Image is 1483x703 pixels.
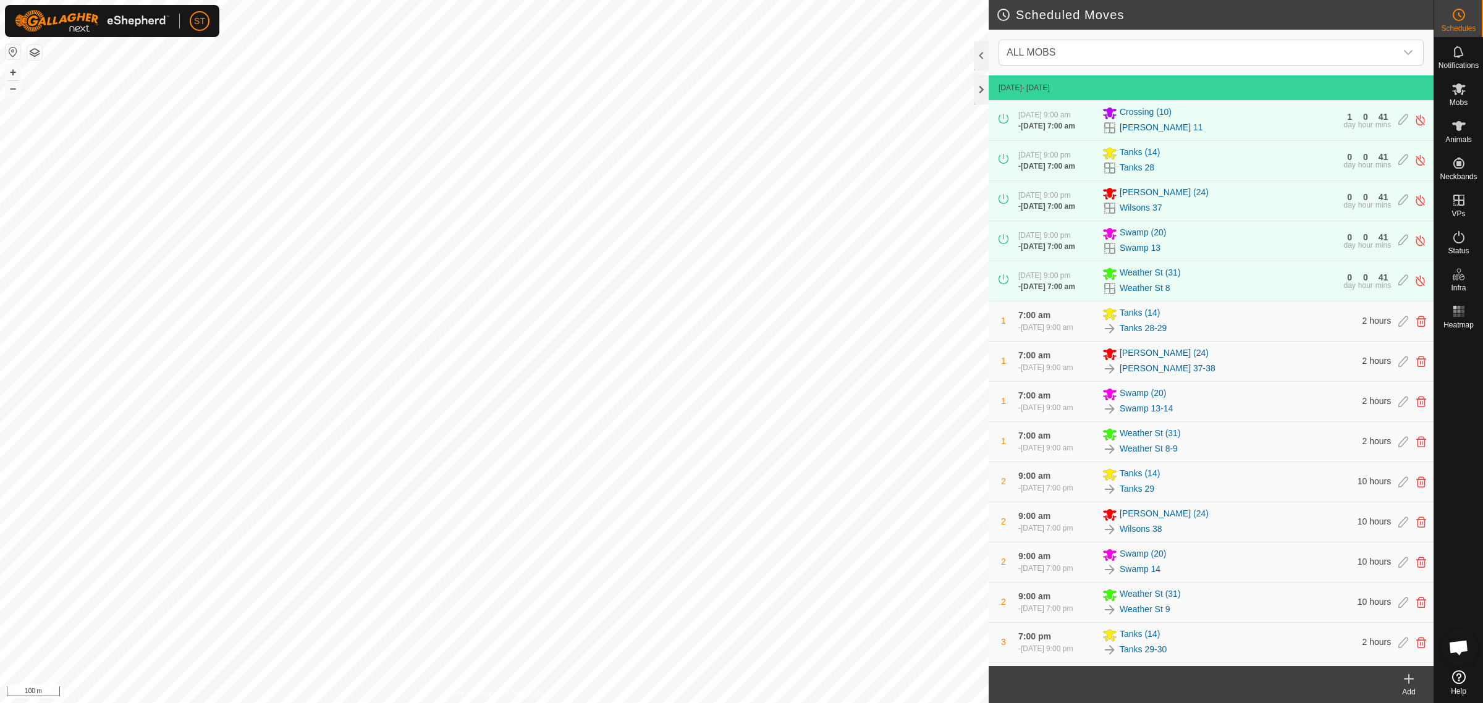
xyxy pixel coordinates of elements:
a: Help [1434,665,1483,700]
span: Notifications [1439,62,1479,69]
button: Map Layers [27,45,42,60]
a: Tanks 29-30 [1120,643,1167,656]
div: 41 [1379,233,1388,242]
span: [DATE] 9:00 am [1021,323,1073,332]
img: To [1102,562,1117,577]
span: 2 hours [1363,637,1392,647]
span: Mobs [1450,99,1468,106]
span: Help [1451,688,1466,695]
div: - [1018,362,1073,373]
span: 2 [1001,557,1006,566]
img: Turn off schedule move [1414,234,1426,247]
a: Swamp 14 [1120,563,1160,576]
span: 1 [1001,396,1006,406]
span: 1 [1001,356,1006,366]
span: [PERSON_NAME] (24) [1120,347,1209,361]
img: To [1102,402,1117,416]
span: 2 [1001,597,1006,607]
span: [DATE] 7:00 am [1021,282,1075,291]
span: 2 [1001,476,1006,486]
a: Swamp 13-14 [1120,402,1173,415]
img: To [1102,442,1117,457]
span: 1 [1001,436,1006,446]
div: 0 [1363,233,1368,242]
span: ST [194,15,205,28]
div: hour [1358,282,1373,289]
span: Schedules [1441,25,1476,32]
img: Turn off schedule move [1414,274,1426,287]
span: Weather St (31) [1120,266,1181,281]
span: 9:00 am [1018,511,1050,521]
span: VPs [1451,210,1465,217]
div: 1 [1347,112,1352,121]
div: Add [1384,686,1434,697]
span: [DATE] 9:00 am [1021,444,1073,452]
span: [DATE] 7:00 am [1021,202,1075,211]
button: Reset Map [6,44,20,59]
span: Heatmap [1443,321,1474,329]
span: Swamp (20) [1120,547,1166,562]
span: [DATE] 9:00 pm [1021,644,1073,653]
div: - [1018,322,1073,333]
span: 7:00 am [1018,310,1050,320]
span: [DATE] 9:00 am [1021,363,1073,372]
div: - [1018,482,1073,494]
div: hour [1358,201,1373,209]
a: [PERSON_NAME] 37-38 [1120,362,1215,375]
span: Crossing (10) [1120,106,1172,120]
a: Weather St 9 [1120,603,1170,616]
div: mins [1375,242,1391,249]
div: 0 [1347,233,1352,242]
span: Swamp (20) [1120,387,1166,402]
div: mins [1375,121,1391,128]
div: - [1018,402,1073,413]
div: - [1018,442,1073,453]
div: - [1018,241,1075,252]
span: 10 hours [1358,597,1391,607]
a: Tanks 28 [1120,161,1154,174]
span: Tanks (14) [1120,628,1160,642]
a: Wilsons 37 [1120,201,1162,214]
span: [DATE] 9:00 pm [1018,271,1070,280]
div: hour [1358,242,1373,249]
span: 2 hours [1363,396,1392,406]
img: Turn off schedule move [1414,194,1426,207]
span: 1 [1001,316,1006,326]
span: [DATE] [999,83,1022,92]
span: [DATE] 7:00 am [1021,242,1075,251]
div: - [1018,563,1073,574]
a: Contact Us [507,687,543,698]
a: Weather St 8 [1120,282,1170,295]
span: 10 hours [1358,476,1391,486]
div: hour [1358,161,1373,169]
span: Swamp (20) [1120,226,1166,241]
div: 41 [1379,153,1388,161]
span: 7:00 am [1018,390,1050,400]
div: Open chat [1440,629,1477,666]
a: Wilsons 38 [1120,523,1162,536]
div: 41 [1379,193,1388,201]
span: - [DATE] [1022,83,1050,92]
div: 0 [1347,193,1352,201]
span: Tanks (14) [1120,306,1160,321]
h2: Scheduled Moves [996,7,1434,22]
span: 7:00 am [1018,431,1050,440]
span: 2 hours [1363,356,1392,366]
div: mins [1375,161,1391,169]
div: day [1343,282,1355,289]
a: Weather St 8-9 [1120,442,1178,455]
span: [DATE] 9:00 pm [1018,231,1070,240]
button: – [6,81,20,96]
img: To [1102,321,1117,336]
a: Swamp 13 [1120,242,1160,255]
div: mins [1375,282,1391,289]
span: [DATE] 9:00 am [1018,111,1070,119]
span: [PERSON_NAME] (24) [1120,186,1209,201]
img: Turn off schedule move [1414,154,1426,167]
span: Status [1448,247,1469,255]
div: hour [1358,121,1373,128]
div: - [1018,603,1073,614]
div: - [1018,201,1075,212]
span: 9:00 am [1018,591,1050,601]
span: Tanks (14) [1120,146,1160,161]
